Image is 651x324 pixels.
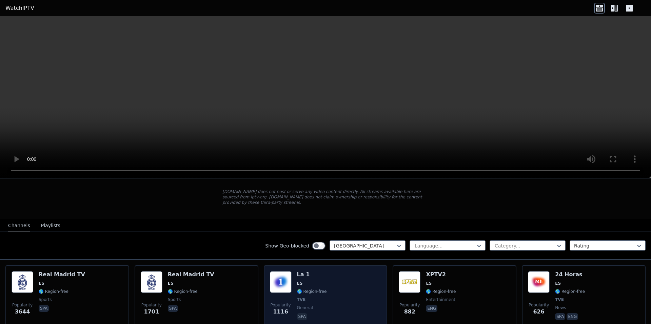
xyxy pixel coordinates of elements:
p: spa [297,313,307,320]
img: Real Madrid TV [12,271,33,293]
a: iptv-org [251,195,267,199]
span: 3644 [15,308,30,316]
span: ES [297,281,303,286]
span: Popularity [141,302,162,308]
p: spa [168,305,178,312]
span: Popularity [271,302,291,308]
p: spa [39,305,49,312]
h6: XPTV2 [426,271,456,278]
span: ES [39,281,44,286]
p: eng [426,305,437,312]
span: 🌎 Region-free [555,289,585,294]
span: sports [168,297,181,302]
span: entertainment [426,297,455,302]
span: ES [168,281,174,286]
span: general [297,305,313,310]
span: 1116 [273,308,288,316]
h6: 24 Horas [555,271,585,278]
button: Playlists [41,219,60,232]
span: sports [39,297,52,302]
img: XPTV2 [399,271,420,293]
span: ES [426,281,432,286]
span: TVE [555,297,564,302]
span: 🌎 Region-free [39,289,68,294]
img: La 1 [270,271,292,293]
p: [DOMAIN_NAME] does not host or serve any video content directly. All streams available here are s... [222,189,429,205]
span: 🌎 Region-free [168,289,198,294]
span: Popularity [399,302,420,308]
h6: Real Madrid TV [168,271,214,278]
button: Channels [8,219,30,232]
p: spa [555,313,565,320]
h6: Real Madrid TV [39,271,85,278]
span: 🌎 Region-free [297,289,327,294]
span: 626 [533,308,544,316]
a: WatchIPTV [5,4,34,12]
img: Real Madrid TV [141,271,162,293]
span: 1701 [144,308,159,316]
img: 24 Horas [528,271,550,293]
p: eng [567,313,578,320]
span: Popularity [12,302,33,308]
label: Show Geo-blocked [265,242,309,249]
span: ES [555,281,561,286]
span: TVE [297,297,306,302]
h6: La 1 [297,271,327,278]
span: news [555,305,566,310]
span: 🌎 Region-free [426,289,456,294]
span: Popularity [529,302,549,308]
span: 882 [404,308,415,316]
